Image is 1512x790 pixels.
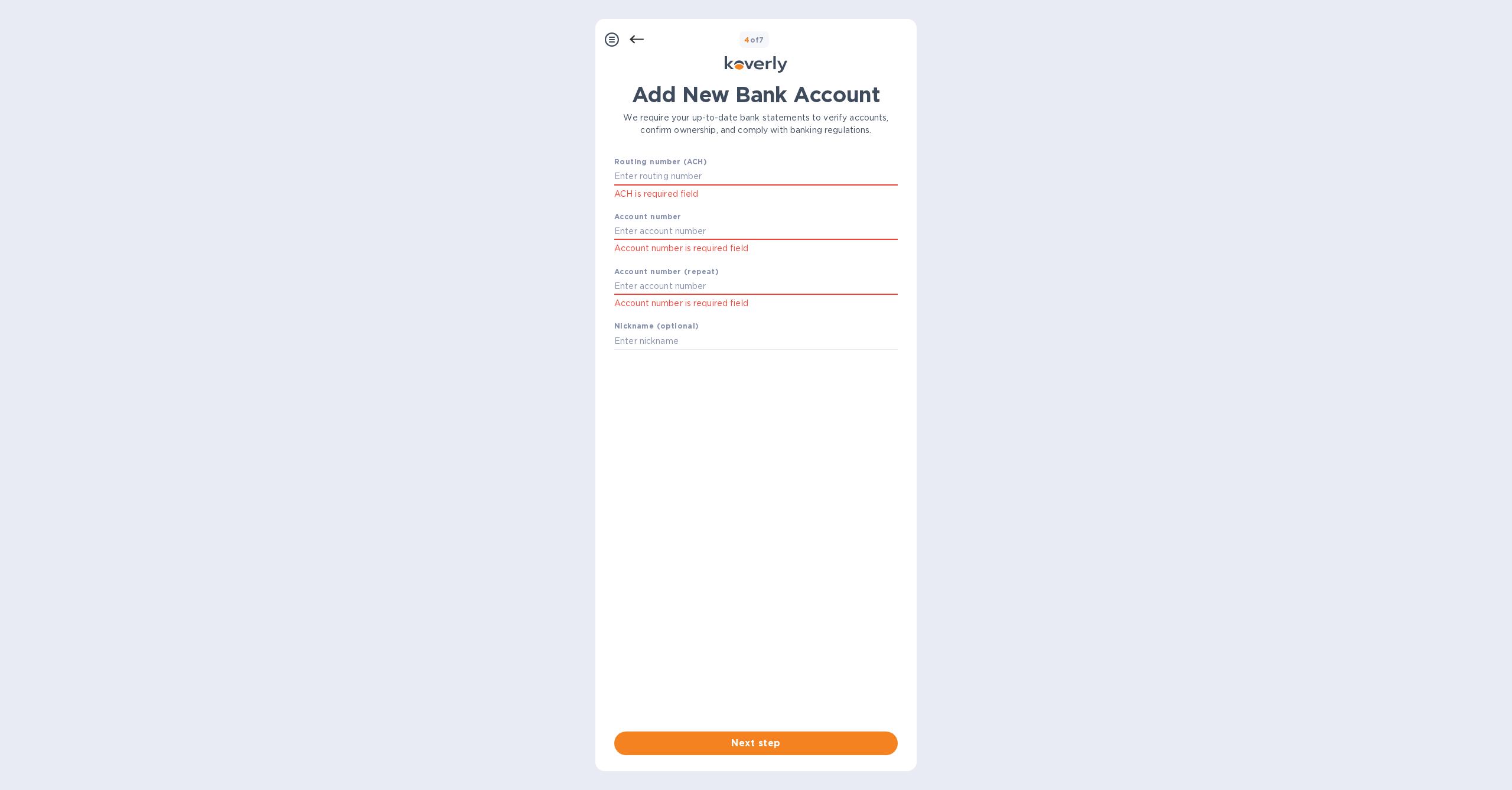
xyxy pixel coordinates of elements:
p: Account number is required field [614,297,898,310]
b: Account number [614,212,682,221]
input: Enter routing number [614,168,898,186]
h1: Add New Bank Account [614,82,898,107]
b: Routing number (ACH) [614,157,707,166]
input: Enter nickname [614,332,898,350]
b: Account number (repeat) [614,267,719,276]
p: We require your up-to-date bank statements to verify accounts, confirm ownership, and comply with... [614,112,898,136]
span: Next step [624,736,888,750]
p: ACH is required field [614,187,898,201]
input: Enter account number [614,277,898,295]
b: of 7 [744,35,764,44]
button: Next step [614,732,898,755]
p: Account number is required field [614,242,898,255]
b: Nickname (optional) [614,321,699,330]
input: Enter account number [614,223,898,240]
span: 4 [744,35,750,44]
